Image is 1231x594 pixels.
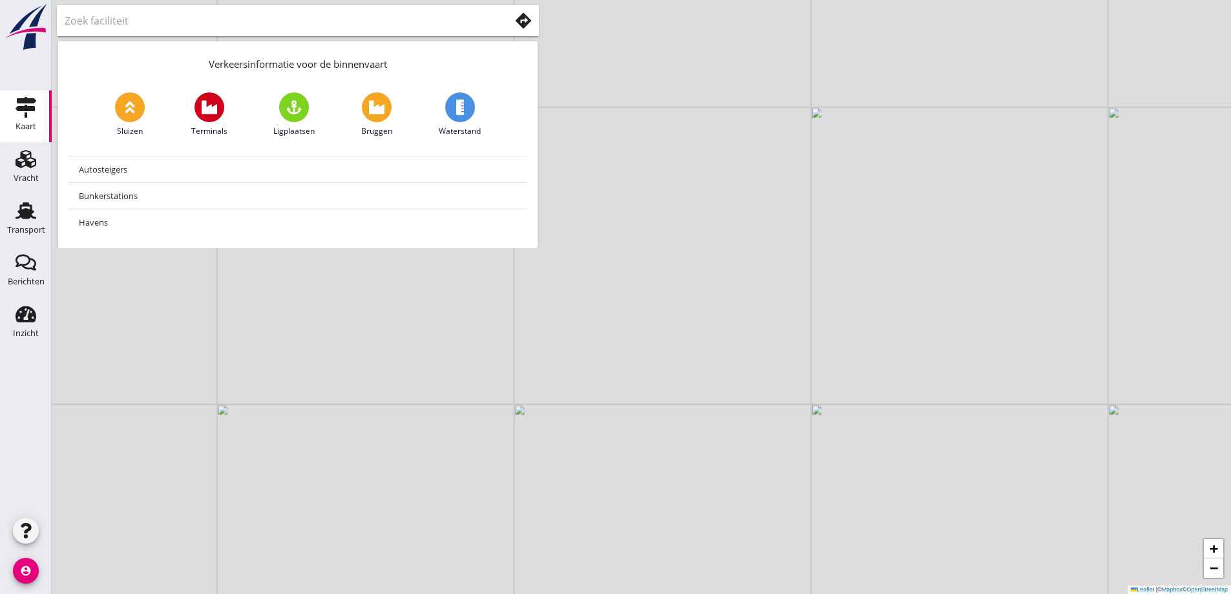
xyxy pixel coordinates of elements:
[8,277,45,286] div: Berichten
[65,10,492,31] input: Zoek faciliteit
[1131,586,1154,593] a: Leaflet
[14,174,39,182] div: Vracht
[361,92,392,137] a: Bruggen
[1128,586,1231,594] div: © ©
[115,92,145,137] a: Sluizen
[79,215,517,230] div: Havens
[13,558,39,584] i: account_circle
[79,162,517,177] div: Autosteigers
[361,125,392,137] span: Bruggen
[439,92,481,137] a: Waterstand
[1204,558,1223,578] a: Zoom out
[58,41,538,82] div: Verkeersinformatie voor de binnenvaart
[3,3,49,51] img: logo-small.a267ee39.svg
[79,188,517,204] div: Bunkerstations
[1210,540,1218,557] span: +
[1210,560,1218,576] span: −
[16,122,36,131] div: Kaart
[191,92,227,137] a: Terminals
[1186,586,1228,593] a: OpenStreetMap
[13,329,39,337] div: Inzicht
[7,226,45,234] div: Transport
[1156,586,1157,593] span: |
[439,125,481,137] span: Waterstand
[273,125,315,137] span: Ligplaatsen
[1162,586,1183,593] a: Mapbox
[117,125,143,137] span: Sluizen
[191,125,227,137] span: Terminals
[273,92,315,137] a: Ligplaatsen
[1204,539,1223,558] a: Zoom in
